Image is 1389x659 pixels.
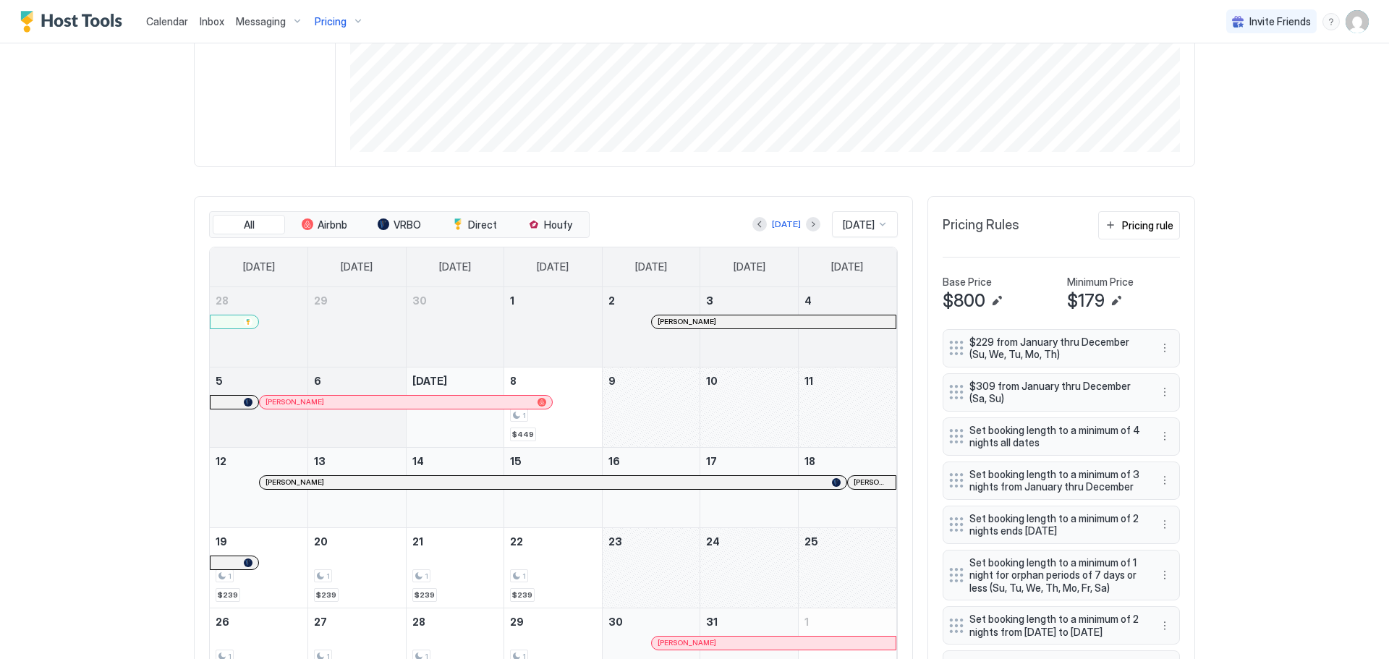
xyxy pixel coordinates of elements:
span: $309 from January thru December (Sa, Su) [969,380,1142,405]
div: Set booking length to a minimum of 3 nights from January thru December menu [943,462,1180,500]
a: October 18, 2025 [799,448,896,475]
a: October 28, 2025 [407,608,504,635]
span: 4 [804,294,812,307]
span: 1 [804,616,809,628]
a: October 3, 2025 [700,287,798,314]
a: October 13, 2025 [308,448,406,475]
span: 14 [412,455,424,467]
button: More options [1156,383,1173,401]
span: Minimum Price [1067,276,1134,289]
a: October 20, 2025 [308,528,406,555]
span: Set booking length to a minimum of 2 nights ends [DATE] [969,512,1142,537]
a: Saturday [817,247,878,286]
span: 10 [706,375,718,387]
span: 28 [412,616,425,628]
span: $239 [218,590,238,600]
span: Invite Friends [1249,15,1311,28]
span: 1 [510,294,514,307]
td: October 11, 2025 [798,367,896,447]
span: 20 [314,535,328,548]
a: October 6, 2025 [308,367,406,394]
span: 24 [706,535,720,548]
td: September 29, 2025 [308,287,407,367]
span: Messaging [236,15,286,28]
span: VRBO [394,218,421,231]
button: Edit [988,292,1006,310]
div: menu [1156,617,1173,634]
span: 17 [706,455,717,467]
span: Inbox [200,15,224,27]
span: [PERSON_NAME] [658,638,716,647]
td: October 24, 2025 [700,527,799,608]
td: October 23, 2025 [602,527,700,608]
button: VRBO [363,215,436,235]
button: [DATE] [770,216,803,233]
a: October 5, 2025 [210,367,307,394]
span: 25 [804,535,818,548]
a: Friday [719,247,780,286]
span: 23 [608,535,622,548]
span: [DATE] [341,260,373,273]
button: Houfy [514,215,586,235]
a: Thursday [621,247,681,286]
span: 28 [216,294,229,307]
td: October 3, 2025 [700,287,799,367]
span: Pricing [315,15,347,28]
button: All [213,215,285,235]
div: [PERSON_NAME] [658,317,890,326]
a: Calendar [146,14,188,29]
span: $239 [512,590,532,600]
div: Pricing rule [1122,218,1173,233]
a: October 27, 2025 [308,608,406,635]
a: Monday [326,247,387,286]
span: Set booking length to a minimum of 4 nights all dates [969,424,1142,449]
div: menu [1156,516,1173,533]
span: [DATE] [635,260,667,273]
span: 26 [216,616,229,628]
td: October 17, 2025 [700,447,799,527]
a: October 12, 2025 [210,448,307,475]
a: October 14, 2025 [407,448,504,475]
span: [PERSON_NAME] [266,477,324,487]
a: October 10, 2025 [700,367,798,394]
div: menu [1156,472,1173,489]
a: October 1, 2025 [504,287,602,314]
td: October 14, 2025 [406,447,504,527]
span: Airbnb [318,218,347,231]
td: October 13, 2025 [308,447,407,527]
span: 9 [608,375,616,387]
span: [PERSON_NAME] [658,317,716,326]
div: Set booking length to a minimum of 2 nights ends [DATE] menu [943,506,1180,544]
span: Set booking length to a minimum of 2 nights from [DATE] to [DATE] [969,613,1142,638]
a: October 30, 2025 [603,608,700,635]
button: More options [1156,428,1173,445]
a: October 22, 2025 [504,528,602,555]
span: [DATE] [537,260,569,273]
td: October 16, 2025 [602,447,700,527]
a: October 29, 2025 [504,608,602,635]
a: November 1, 2025 [799,608,896,635]
span: Calendar [146,15,188,27]
span: Set booking length to a minimum of 3 nights from January thru December [969,468,1142,493]
span: 30 [608,616,623,628]
td: October 22, 2025 [504,527,603,608]
td: September 28, 2025 [210,287,308,367]
a: October 9, 2025 [603,367,700,394]
span: $449 [512,430,534,439]
a: October 24, 2025 [700,528,798,555]
span: Base Price [943,276,992,289]
a: October 21, 2025 [407,528,504,555]
div: User profile [1346,10,1369,33]
td: October 19, 2025 [210,527,308,608]
a: Sunday [229,247,289,286]
span: 18 [804,455,815,467]
span: 11 [804,375,813,387]
td: October 21, 2025 [406,527,504,608]
div: $309 from January thru December (Sa, Su) menu [943,373,1180,412]
div: [PERSON_NAME] [658,638,890,647]
a: October 4, 2025 [799,287,896,314]
a: October 23, 2025 [603,528,700,555]
div: [PERSON_NAME] [266,477,841,487]
a: September 29, 2025 [308,287,406,314]
span: 1 [326,571,330,581]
